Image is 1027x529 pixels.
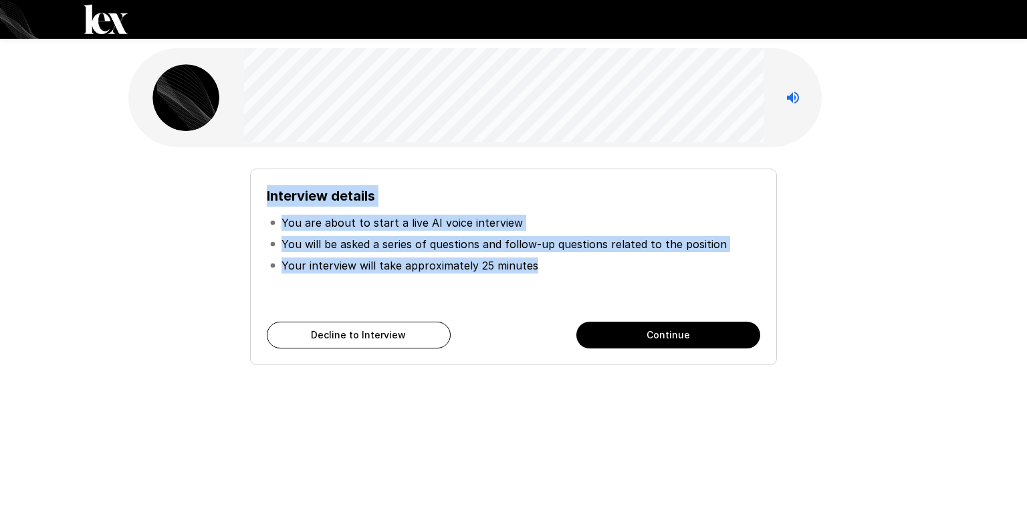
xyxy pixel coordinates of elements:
b: Interview details [267,188,375,204]
p: You will be asked a series of questions and follow-up questions related to the position [281,236,727,252]
button: Stop reading questions aloud [780,84,806,111]
button: Decline to Interview [267,322,451,348]
p: You are about to start a live AI voice interview [281,215,523,231]
button: Continue [576,322,760,348]
p: Your interview will take approximately 25 minutes [281,257,538,274]
img: lex_avatar2.png [152,64,219,131]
